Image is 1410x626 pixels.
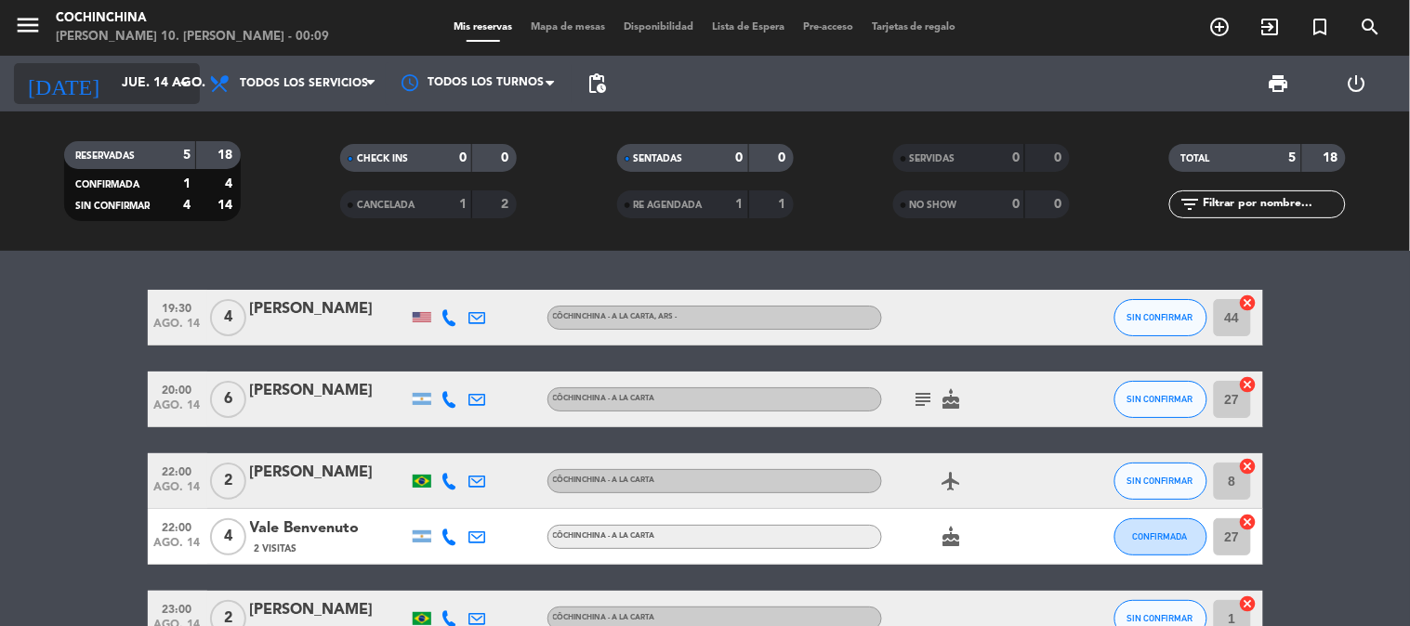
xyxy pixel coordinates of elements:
span: CôChinChina - A LA CARTA [553,313,678,320]
button: CONFIRMADA [1114,518,1207,555]
span: 22:00 [154,515,201,537]
span: 20:00 [154,378,201,399]
span: 23:00 [154,597,201,619]
strong: 0 [502,151,513,164]
input: Filtrar por nombre... [1201,194,1345,215]
i: subject [913,388,935,411]
span: SIN CONFIRMAR [75,202,150,211]
span: Disponibilidad [614,22,703,33]
div: LOG OUT [1318,56,1396,111]
i: cancel [1239,513,1258,531]
span: SENTADAS [634,154,683,163]
span: 2 Visitas [255,541,297,556]
strong: 0 [1054,198,1065,211]
i: cancel [1239,293,1258,312]
strong: 5 [183,149,191,162]
span: CôChinChina - A LA CARTA [553,395,655,402]
i: add_circle_outline [1209,16,1232,38]
strong: 1 [183,177,191,190]
span: , ARS - [655,313,678,320]
i: cancel [1239,457,1258,476]
span: SIN CONFIRMAR [1127,394,1193,404]
span: Pre-acceso [794,22,863,33]
strong: 0 [459,151,467,164]
span: ago. 14 [154,481,201,502]
span: RESERVADAS [75,151,135,161]
span: SERVIDAS [910,154,955,163]
button: SIN CONFIRMAR [1114,381,1207,418]
i: arrow_drop_down [173,72,195,95]
i: exit_to_app [1259,16,1282,38]
strong: 0 [1012,151,1020,164]
strong: 18 [1324,151,1342,164]
div: Vale Benvenuto [250,516,408,541]
span: NO SHOW [910,201,957,210]
i: cancel [1239,375,1258,394]
i: power_settings_new [1346,72,1368,95]
strong: 4 [183,199,191,212]
span: CANCELADA [357,201,415,210]
i: airplanemode_active [941,470,963,492]
span: 4 [210,518,246,555]
strong: 1 [778,198,789,211]
span: ago. 14 [154,318,201,339]
i: cancel [1239,594,1258,613]
span: pending_actions [586,72,608,95]
button: SIN CONFIRMAR [1114,299,1207,336]
strong: 2 [502,198,513,211]
strong: 0 [736,151,744,164]
span: Tarjetas de regalo [863,22,966,33]
i: [DATE] [14,63,112,104]
span: Todos los servicios [240,77,368,90]
strong: 1 [736,198,744,211]
span: SIN CONFIRMAR [1127,613,1193,623]
span: CONFIRMADA [75,180,139,189]
span: 19:30 [154,296,201,318]
strong: 5 [1289,151,1297,164]
span: 22:00 [154,460,201,481]
button: menu [14,11,42,46]
span: CHECK INS [357,154,408,163]
i: turned_in_not [1310,16,1332,38]
strong: 0 [1054,151,1065,164]
span: CONFIRMADA [1133,531,1188,541]
span: Lista de Espera [703,22,794,33]
span: Mapa de mesas [521,22,614,33]
span: 6 [210,381,246,418]
span: CôChinChina - A LA CARTA [553,476,655,484]
span: 4 [210,299,246,336]
span: ago. 14 [154,399,201,421]
span: CôChinChina - A LA CARTA [553,614,655,621]
span: SIN CONFIRMAR [1127,312,1193,322]
div: [PERSON_NAME] [250,461,408,485]
div: [PERSON_NAME] [250,379,408,403]
strong: 18 [217,149,236,162]
span: 2 [210,463,246,500]
i: search [1360,16,1382,38]
i: menu [14,11,42,39]
strong: 0 [778,151,789,164]
span: SIN CONFIRMAR [1127,476,1193,486]
i: cake [941,526,963,548]
div: Cochinchina [56,9,329,28]
i: cake [941,388,963,411]
span: TOTAL [1180,154,1209,163]
span: ago. 14 [154,537,201,558]
button: SIN CONFIRMAR [1114,463,1207,500]
i: filter_list [1179,193,1201,215]
span: print [1268,72,1290,95]
strong: 14 [217,199,236,212]
strong: 1 [459,198,467,211]
strong: 4 [225,177,236,190]
strong: 0 [1012,198,1020,211]
span: RE AGENDADA [634,201,703,210]
div: [PERSON_NAME] [250,297,408,321]
div: [PERSON_NAME] 10. [PERSON_NAME] - 00:09 [56,28,329,46]
span: CôChinChina - A LA CARTA [553,532,655,540]
div: [PERSON_NAME] [250,598,408,622]
span: Mis reservas [444,22,521,33]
